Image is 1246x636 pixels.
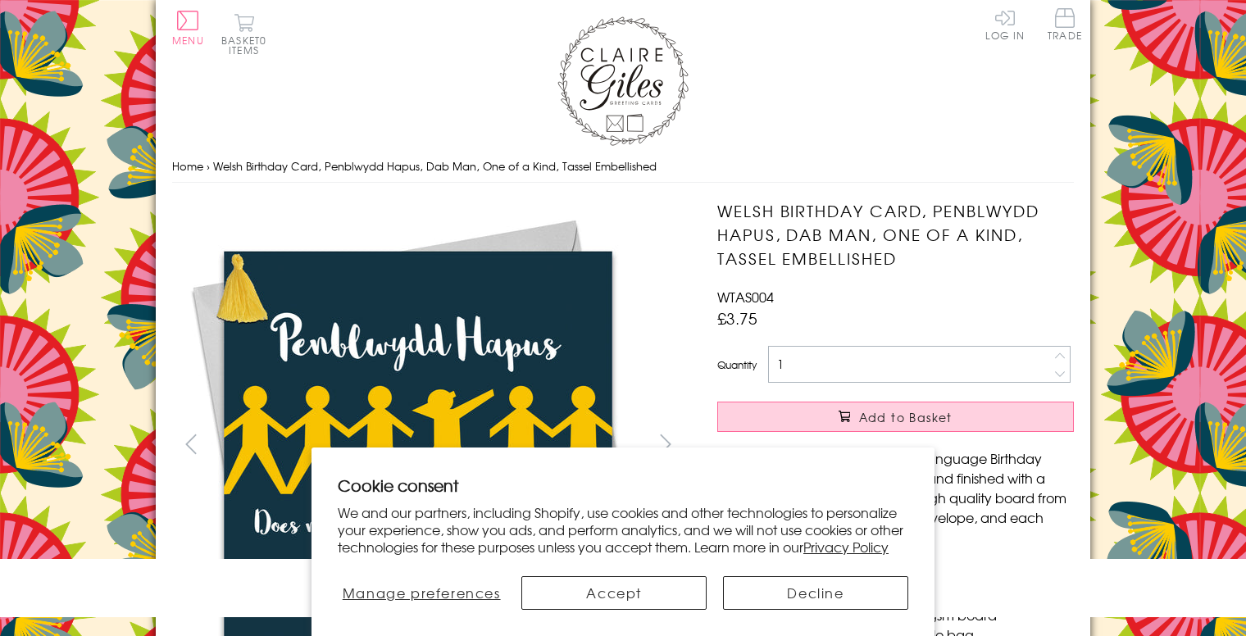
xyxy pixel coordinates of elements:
[172,425,209,462] button: prev
[1048,8,1082,40] span: Trade
[229,33,266,57] span: 0 items
[521,576,707,610] button: Accept
[859,409,953,425] span: Add to Basket
[343,583,501,602] span: Manage preferences
[723,576,908,610] button: Decline
[717,402,1074,432] button: Add to Basket
[717,307,757,329] span: £3.75
[717,199,1074,270] h1: Welsh Birthday Card, Penblwydd Hapus, Dab Man, One of a Kind, Tassel Embellished
[648,425,684,462] button: next
[557,16,689,146] img: Claire Giles Greetings Cards
[172,150,1074,184] nav: breadcrumbs
[338,576,505,610] button: Manage preferences
[172,158,203,174] a: Home
[717,357,757,372] label: Quantity
[717,287,774,307] span: WTAS004
[803,537,889,556] a: Privacy Policy
[207,158,210,174] span: ›
[338,504,908,555] p: We and our partners, including Shopify, use cookies and other technologies to personalize your ex...
[172,11,204,45] button: Menu
[213,158,657,174] span: Welsh Birthday Card, Penblwydd Hapus, Dab Man, One of a Kind, Tassel Embellished
[985,8,1025,40] a: Log In
[172,33,204,48] span: Menu
[338,474,908,497] h2: Cookie consent
[1048,8,1082,43] a: Trade
[221,13,266,55] button: Basket0 items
